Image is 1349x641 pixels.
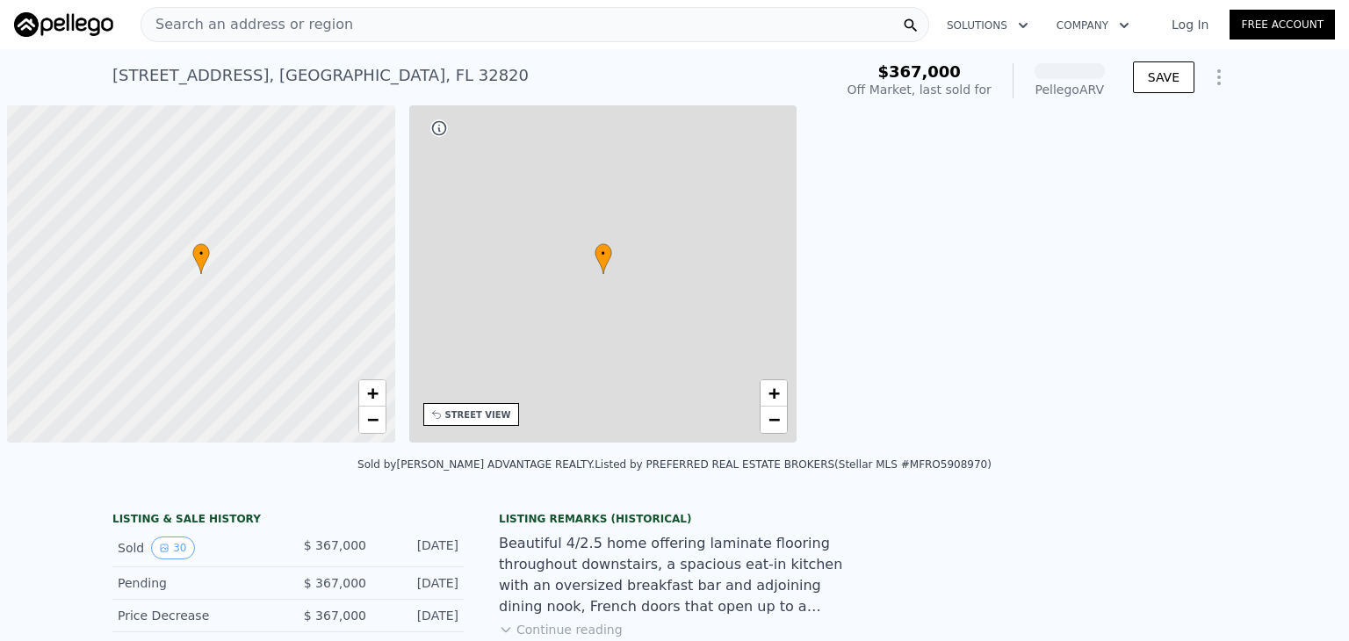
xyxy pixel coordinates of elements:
[366,382,378,404] span: +
[304,576,366,590] span: $ 367,000
[141,14,353,35] span: Search an address or region
[933,10,1042,41] button: Solutions
[1230,10,1335,40] a: Free Account
[366,408,378,430] span: −
[304,538,366,552] span: $ 367,000
[848,81,992,98] div: Off Market, last sold for
[112,63,529,88] div: [STREET_ADDRESS] , [GEOGRAPHIC_DATA] , FL 32820
[118,574,274,592] div: Pending
[1151,16,1230,33] a: Log In
[768,382,780,404] span: +
[1201,60,1237,95] button: Show Options
[151,537,194,559] button: View historical data
[359,407,386,433] a: Zoom out
[595,246,612,262] span: •
[359,380,386,407] a: Zoom in
[118,607,274,624] div: Price Decrease
[380,574,458,592] div: [DATE]
[499,533,850,617] div: Beautiful 4/2.5 home offering laminate flooring throughout downstairs, a spacious eat-in kitchen ...
[768,408,780,430] span: −
[14,12,113,37] img: Pellego
[192,243,210,274] div: •
[192,246,210,262] span: •
[499,512,850,526] div: Listing Remarks (Historical)
[595,243,612,274] div: •
[304,609,366,623] span: $ 367,000
[761,407,787,433] a: Zoom out
[357,458,595,471] div: Sold by [PERSON_NAME] ADVANTAGE REALTY .
[1035,81,1105,98] div: Pellego ARV
[118,537,274,559] div: Sold
[1133,61,1194,93] button: SAVE
[1042,10,1143,41] button: Company
[380,607,458,624] div: [DATE]
[595,458,992,471] div: Listed by PREFERRED REAL ESTATE BROKERS (Stellar MLS #MFRO5908970)
[112,512,464,529] div: LISTING & SALE HISTORY
[380,537,458,559] div: [DATE]
[499,621,623,638] button: Continue reading
[445,408,511,421] div: STREET VIEW
[877,62,961,81] span: $367,000
[761,380,787,407] a: Zoom in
